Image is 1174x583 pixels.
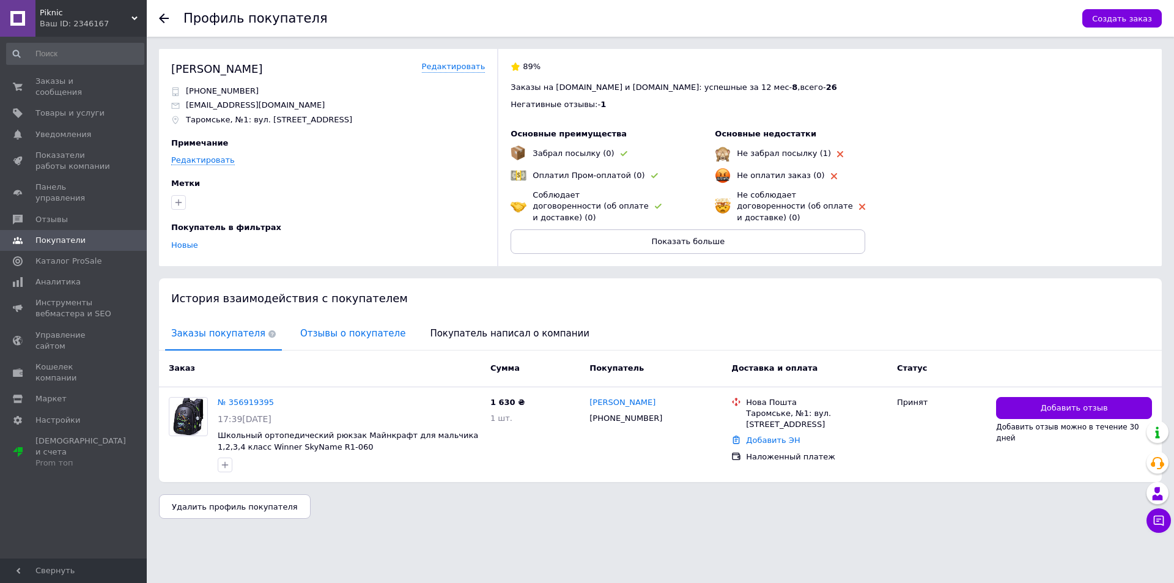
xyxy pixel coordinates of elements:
[424,318,596,349] span: Покупатель написал о компании
[533,171,644,180] span: Оплатил Пром-оплатой (0)
[218,431,478,451] a: Школьный ортопедический рюкзак Майнкрафт для мальчика 1,2,3,4 класс Winner SkyName R1-060
[35,108,105,119] span: Товары и услуги
[490,363,520,373] span: Сумма
[35,150,113,172] span: Показатели работы компании
[655,204,662,209] img: rating-tag-type
[837,151,843,157] img: rating-tag-type
[35,235,86,246] span: Покупатели
[831,173,837,179] img: rating-tag-type
[171,61,263,76] div: [PERSON_NAME]
[1146,508,1171,533] button: Чат с покупателем
[523,62,541,71] span: 89%
[35,256,102,267] span: Каталог ProSale
[996,397,1152,420] button: Добавить отзыв
[35,458,126,469] div: Prom топ
[511,129,627,138] span: Основные преимущества
[490,398,525,407] span: 1 630 ₴
[652,237,725,246] span: Показать больше
[715,198,731,214] img: emoji
[218,414,271,424] span: 17:39[DATE]
[294,318,412,349] span: Отзывы о покупателе
[35,330,113,352] span: Управление сайтом
[715,146,731,162] img: emoji
[511,100,600,109] span: Негативные отзывы: -
[171,138,228,147] span: Примечание
[589,397,655,409] a: [PERSON_NAME]
[587,410,665,426] div: [PHONE_NUMBER]
[511,229,865,254] button: Показать больше
[533,190,648,221] span: Соблюдает договоренности (об оплате и доставке) (0)
[169,363,195,373] span: Заказ
[746,408,887,430] div: Таромське, №1: вул. [STREET_ADDRESS]
[511,168,526,184] img: emoji
[1092,14,1152,23] span: Создать заказ
[35,76,113,98] span: Заказы и сообщения
[171,292,408,305] span: История взаимодействия с покупателем
[651,173,658,179] img: rating-tag-type
[186,100,325,111] p: [EMAIL_ADDRESS][DOMAIN_NAME]
[511,83,837,92] span: Заказы на [DOMAIN_NAME] и [DOMAIN_NAME]: успешные за 12 мес - , всего -
[859,204,865,210] img: rating-tag-type
[1041,403,1108,414] span: Добавить отзыв
[173,398,204,436] img: Фото товару
[996,423,1139,442] span: Добавить отзыв можно в течение 30 дней
[737,190,852,221] span: Не соблюдает договоренности (об оплате и доставке) (0)
[731,363,818,373] span: Доставка и оплата
[737,171,824,180] span: Не оплатил заказ (0)
[186,86,259,97] p: [PHONE_NUMBER]
[746,451,887,462] div: Наложенный платеж
[589,363,644,373] span: Покупатель
[169,397,208,436] a: Фото товару
[171,240,198,250] a: Новые
[165,318,282,349] span: Заказы покупателя
[186,114,352,125] p: Таромське, №1: вул. [STREET_ADDRESS]
[35,129,91,140] span: Уведомления
[897,397,986,408] div: Принят
[746,397,887,408] div: Нова Пошта
[511,146,525,160] img: emoji
[172,502,298,511] span: Удалить профиль покупателя
[621,151,627,157] img: rating-tag-type
[737,149,831,158] span: Не забрал посылку (1)
[490,414,512,423] span: 1 шт.
[35,182,113,204] span: Панель управления
[159,13,169,23] div: Вернуться назад
[511,198,526,214] img: emoji
[746,436,800,445] a: Добавить ЭН
[792,83,797,92] span: 8
[35,214,68,225] span: Отзывы
[35,297,113,319] span: Инструменты вебмастера и SEO
[35,415,80,426] span: Настройки
[715,168,731,184] img: emoji
[35,436,126,469] span: [DEMOGRAPHIC_DATA] и счета
[1082,9,1162,28] button: Создать заказ
[171,155,235,165] a: Редактировать
[218,398,274,407] a: № 356919395
[422,61,485,73] a: Редактировать
[35,393,67,404] span: Маркет
[6,43,144,65] input: Поиск
[897,363,928,373] span: Статус
[826,83,837,92] span: 26
[533,149,614,158] span: Забрал посылку (0)
[159,494,311,519] button: Удалить профиль покупателя
[35,277,81,288] span: Аналитика
[183,11,328,26] h1: Профиль покупателя
[171,222,482,233] div: Покупатель в фильтрах
[40,18,147,29] div: Ваш ID: 2346167
[715,129,816,138] span: Основные недостатки
[600,100,606,109] span: 1
[35,362,113,384] span: Кошелек компании
[171,179,200,188] span: Метки
[40,7,131,18] span: Piknic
